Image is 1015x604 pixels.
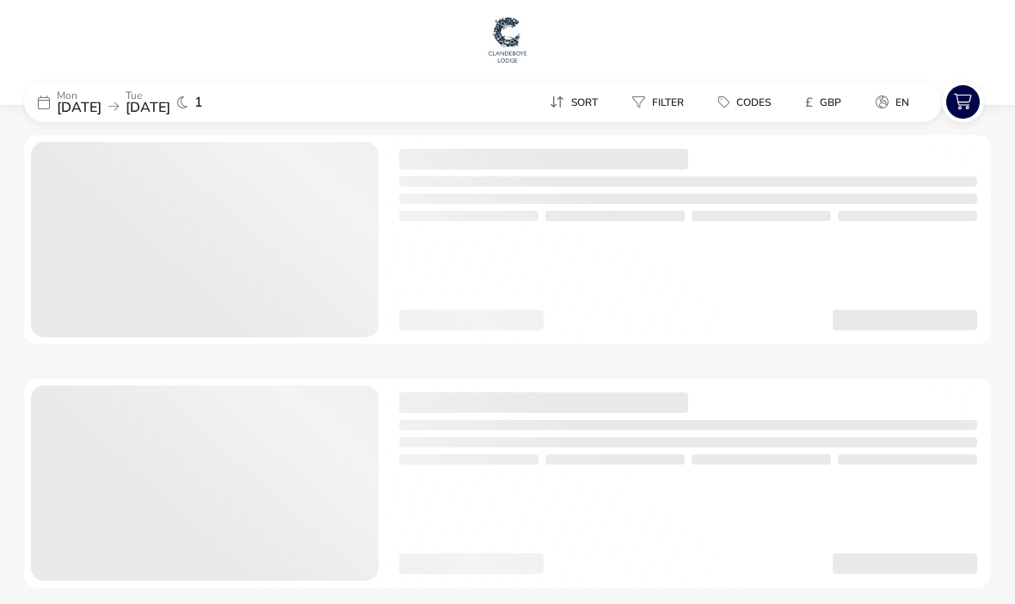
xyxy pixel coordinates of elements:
button: en [862,89,923,114]
span: 1 [194,96,203,109]
span: Codes [736,96,771,109]
naf-pibe-menu-bar-item: £GBP [791,89,862,114]
naf-pibe-menu-bar-item: Filter [618,89,704,114]
span: en [895,96,909,109]
span: [DATE] [57,98,101,117]
img: Main Website [486,14,529,65]
button: Sort [536,89,612,114]
span: GBP [820,96,841,109]
p: Tue [126,90,170,101]
span: Filter [652,96,684,109]
span: Sort [571,96,598,109]
button: Filter [618,89,698,114]
span: [DATE] [126,98,170,117]
button: £GBP [791,89,855,114]
naf-pibe-menu-bar-item: Sort [536,89,618,114]
naf-pibe-menu-bar-item: en [862,89,930,114]
naf-pibe-menu-bar-item: Codes [704,89,791,114]
p: Mon [57,90,101,101]
button: Codes [704,89,784,114]
i: £ [805,94,813,111]
div: Mon[DATE]Tue[DATE]1 [24,82,282,122]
